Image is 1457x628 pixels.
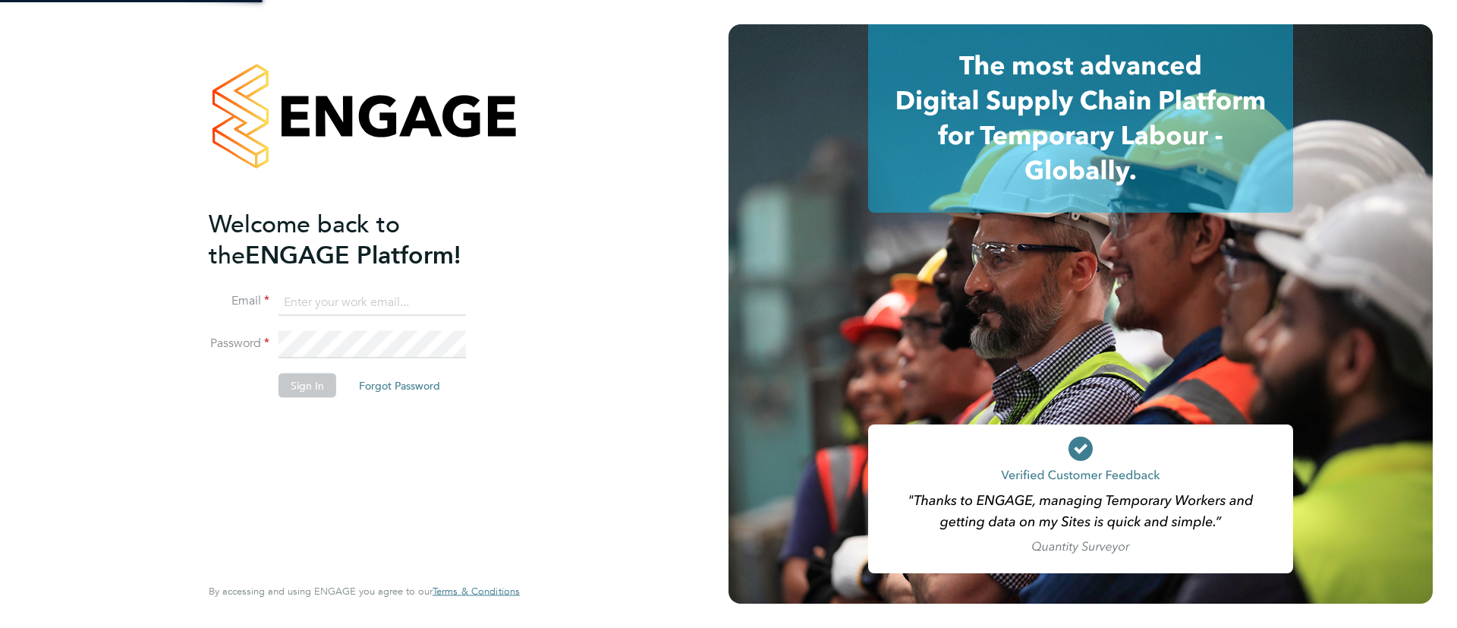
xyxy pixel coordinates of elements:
a: Terms & Conditions [433,585,520,598]
button: Forgot Password [347,374,452,398]
button: Sign In [278,374,336,398]
input: Enter your work email... [278,289,466,316]
h2: ENGAGE Platform! [209,208,505,270]
label: Password [209,336,269,352]
span: Welcome back to the [209,209,400,270]
span: By accessing and using ENGAGE you agree to our [209,585,520,598]
span: Terms & Conditions [433,585,520,598]
label: Email [209,293,269,309]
